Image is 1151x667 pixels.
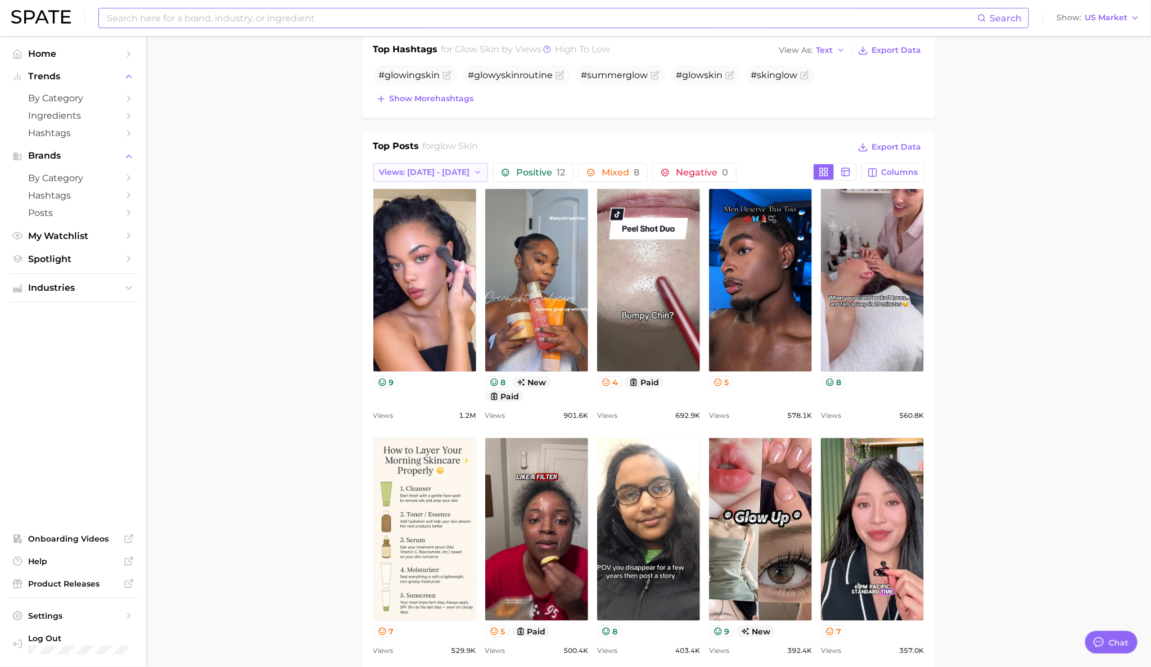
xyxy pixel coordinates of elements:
[28,611,118,621] span: Settings
[9,89,137,107] a: by Category
[821,376,846,388] button: 8
[373,163,489,182] button: Views: [DATE] - [DATE]
[861,163,924,182] button: Columns
[475,70,496,80] span: glow
[872,142,922,152] span: Export Data
[28,633,132,643] span: Log Out
[563,644,588,657] span: 500.4k
[373,376,399,388] button: 9
[9,227,137,245] a: My Watchlist
[28,151,118,161] span: Brands
[9,575,137,592] a: Product Releases
[455,44,499,55] span: glow skin
[855,139,924,155] button: Export Data
[28,190,118,201] span: Hashtags
[675,644,700,657] span: 403.4k
[9,107,137,124] a: Ingredients
[626,70,648,80] span: glow
[800,71,809,80] button: Flag as miscategorized or irrelevant
[597,409,617,422] span: Views
[725,71,734,80] button: Flag as miscategorized or irrelevant
[9,45,137,62] a: Home
[28,93,118,103] span: by Category
[512,625,550,637] button: paid
[502,70,520,80] span: skin
[816,47,833,53] span: Text
[9,124,137,142] a: Hashtags
[899,409,924,422] span: 560.8k
[751,70,798,80] span: #
[373,625,399,637] button: 7
[990,13,1022,24] span: Search
[779,47,813,53] span: View As
[676,168,728,177] span: Negative
[563,409,588,422] span: 901.6k
[28,208,118,218] span: Posts
[516,168,565,177] span: Positive
[9,607,137,624] a: Settings
[675,409,700,422] span: 692.9k
[9,169,137,187] a: by Category
[11,10,71,24] img: SPATE
[9,280,137,296] button: Industries
[581,70,648,80] span: #summer
[459,409,476,422] span: 1.2m
[485,409,505,422] span: Views
[705,70,723,80] span: skin
[485,376,511,388] button: 8
[872,46,922,55] span: Export Data
[106,8,977,28] input: Search here for a brand, industry, or ingredient
[776,70,798,80] span: glow
[28,231,118,241] span: My Watchlist
[9,204,137,222] a: Posts
[1054,11,1143,25] button: ShowUS Market
[555,44,610,55] span: high to low
[373,644,394,657] span: Views
[443,71,452,80] button: Flag as miscategorized or irrelevant
[9,147,137,164] button: Brands
[634,167,639,178] span: 8
[9,68,137,85] button: Trends
[683,70,705,80] span: glow
[777,43,848,58] button: View AsText
[882,168,918,177] span: Columns
[28,110,118,121] span: Ingredients
[28,579,118,589] span: Product Releases
[597,376,623,388] button: 4
[452,644,476,657] span: 529.9k
[28,283,118,293] span: Industries
[373,409,394,422] span: Views
[28,128,118,138] span: Hashtags
[434,141,478,151] span: glow skin
[28,173,118,183] span: by Category
[709,625,734,637] button: 9
[1085,15,1127,21] span: US Market
[709,376,734,388] button: 5
[373,91,477,107] button: Show morehashtags
[373,43,438,58] h1: Top Hashtags
[1057,15,1081,21] span: Show
[9,530,137,547] a: Onboarding Videos
[28,534,118,544] span: Onboarding Videos
[9,187,137,204] a: Hashtags
[422,70,440,80] span: skin
[28,71,118,82] span: Trends
[787,644,812,657] span: 392.4k
[676,70,723,80] span: #
[28,48,118,59] span: Home
[28,556,118,566] span: Help
[757,70,776,80] span: skin
[597,644,617,657] span: Views
[625,376,663,388] button: paid
[556,71,565,80] button: Flag as miscategorized or irrelevant
[557,167,565,178] span: 12
[422,139,478,156] h2: for
[512,376,551,388] span: new
[787,409,812,422] span: 578.1k
[9,553,137,570] a: Help
[821,625,846,637] button: 7
[821,409,841,422] span: Views
[441,43,610,58] h2: for by Views
[602,168,639,177] span: Mixed
[709,644,729,657] span: Views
